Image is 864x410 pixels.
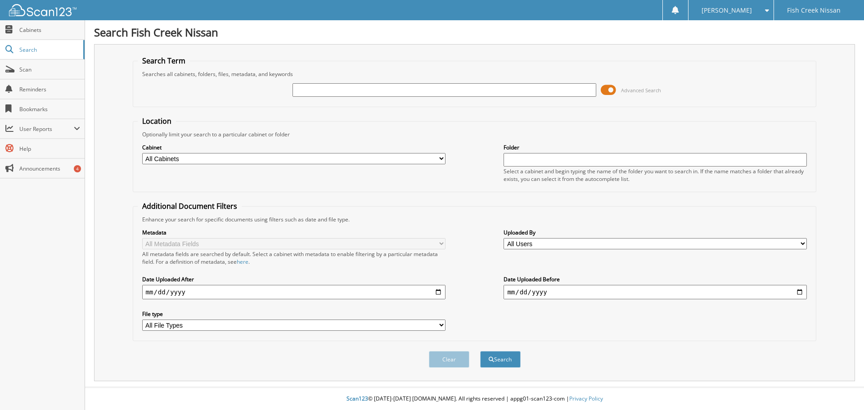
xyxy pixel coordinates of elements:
div: All metadata fields are searched by default. Select a cabinet with metadata to enable filtering b... [142,250,445,266]
span: Search [19,46,79,54]
div: 4 [74,165,81,172]
img: scan123-logo-white.svg [9,4,76,16]
span: Cabinets [19,26,80,34]
div: Searches all cabinets, folders, files, metadata, and keywords [138,70,812,78]
span: Reminders [19,86,80,93]
span: Scan [19,66,80,73]
span: Announcements [19,165,80,172]
h1: Search Fish Creek Nissan [94,25,855,40]
label: Folder [504,144,807,151]
legend: Location [138,116,176,126]
a: here [237,258,248,266]
iframe: Chat Widget [819,367,864,410]
span: Bookmarks [19,105,80,113]
div: Enhance your search for specific documents using filters such as date and file type. [138,216,812,223]
span: User Reports [19,125,74,133]
label: Uploaded By [504,229,807,236]
legend: Search Term [138,56,190,66]
input: start [142,285,445,299]
span: Fish Creek Nissan [787,8,841,13]
div: Optionally limit your search to a particular cabinet or folder [138,131,812,138]
button: Search [480,351,521,368]
label: Date Uploaded After [142,275,445,283]
span: Advanced Search [621,87,661,94]
legend: Additional Document Filters [138,201,242,211]
div: © [DATE]-[DATE] [DOMAIN_NAME]. All rights reserved | appg01-scan123-com | [85,388,864,410]
span: [PERSON_NAME] [702,8,752,13]
button: Clear [429,351,469,368]
label: Cabinet [142,144,445,151]
label: Date Uploaded Before [504,275,807,283]
input: end [504,285,807,299]
label: File type [142,310,445,318]
span: Scan123 [346,395,368,402]
span: Help [19,145,80,153]
label: Metadata [142,229,445,236]
a: Privacy Policy [569,395,603,402]
div: Select a cabinet and begin typing the name of the folder you want to search in. If the name match... [504,167,807,183]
